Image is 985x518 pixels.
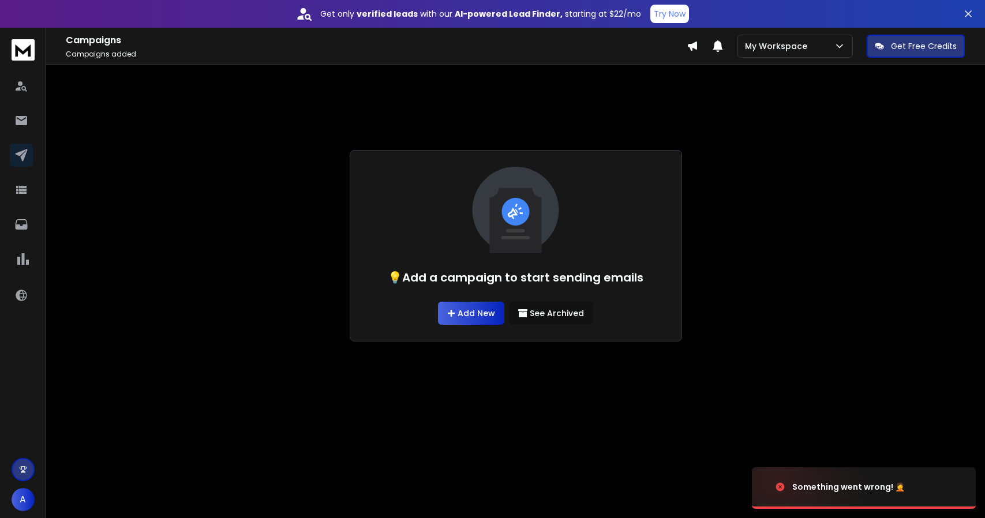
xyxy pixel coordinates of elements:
[438,302,504,325] a: Add New
[66,50,687,59] p: Campaigns added
[12,488,35,511] button: A
[792,481,905,493] div: Something went wrong! 🤦
[867,35,965,58] button: Get Free Credits
[12,39,35,61] img: logo
[745,40,812,52] p: My Workspace
[388,269,643,286] h1: 💡Add a campaign to start sending emails
[320,8,641,20] p: Get only with our starting at $22/mo
[654,8,686,20] p: Try Now
[891,40,957,52] p: Get Free Credits
[650,5,689,23] button: Try Now
[509,302,593,325] button: See Archived
[455,8,563,20] strong: AI-powered Lead Finder,
[357,8,418,20] strong: verified leads
[66,33,687,47] h1: Campaigns
[752,456,867,518] img: image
